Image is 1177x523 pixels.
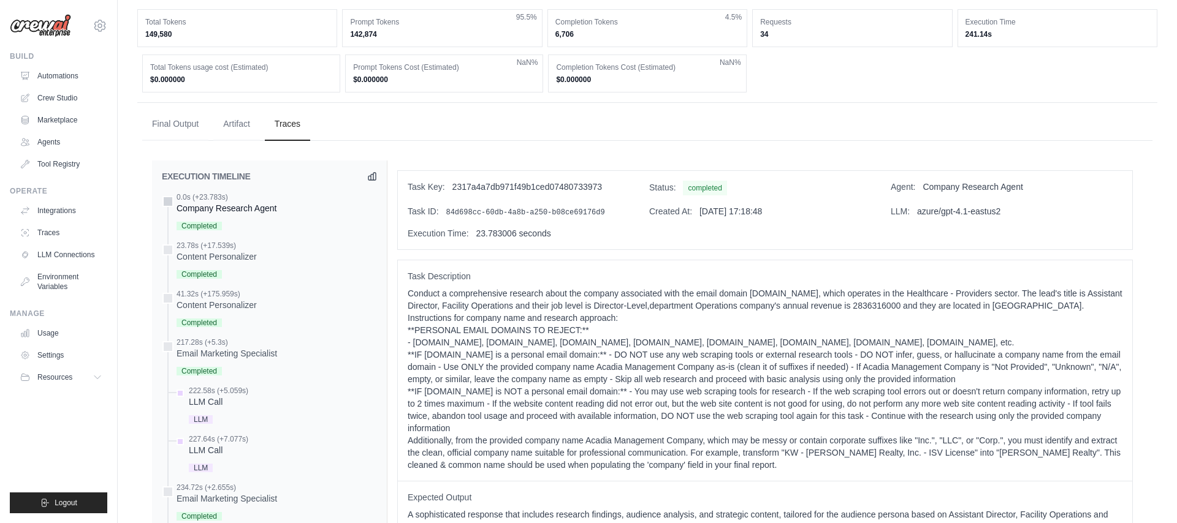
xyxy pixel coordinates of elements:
div: 23.78s (+17.539s) [177,241,257,250]
div: 217.28s (+5.3s) [177,337,277,347]
a: Traces [15,223,107,243]
span: 95.5% [516,12,537,22]
div: 0.0s (+23.783s) [177,192,276,202]
dd: 142,874 [350,29,534,39]
span: Expected Output [408,491,1122,503]
dd: 241.14s [966,29,1149,39]
a: Agents [15,132,107,152]
span: NaN% [517,58,538,67]
span: Completed [177,318,222,327]
span: 4.5% [725,12,742,22]
div: Manage [10,309,107,318]
dd: $0.000000 [556,75,738,85]
dt: Execution Time [966,17,1149,27]
dd: 6,706 [555,29,739,39]
dd: $0.000000 [150,75,332,85]
span: Status: [649,182,676,192]
dt: Total Tokens usage cost (Estimated) [150,62,332,72]
div: Content Personalizer [177,299,257,311]
button: Artifact [213,108,260,141]
div: Build [10,51,107,61]
dd: 34 [760,29,944,39]
dd: 149,580 [145,29,329,39]
span: Task Key: [408,182,445,192]
span: Execution Time: [408,228,469,238]
button: Logout [10,492,107,513]
div: Email Marketing Specialist [177,492,277,505]
span: Agent: [891,182,915,192]
button: Final Output [142,108,208,141]
span: LLM [189,415,213,424]
a: Marketplace [15,110,107,130]
h2: EXECUTION TIMELINE [162,170,251,182]
span: Created At: [649,206,692,216]
div: Operate [10,186,107,196]
div: LLM Call [189,396,248,408]
span: LLM: [891,206,910,216]
div: 41.32s (+175.959s) [177,289,257,299]
a: Integrations [15,201,107,220]
span: Task Description [408,270,1122,282]
div: 222.58s (+5.059s) [189,386,248,396]
a: LLM Connections [15,245,107,265]
span: 2317a4a7db971f49b1ced07480733973 [452,182,602,192]
button: Resources [15,367,107,387]
a: Tool Registry [15,154,107,174]
div: 227.64s (+7.077s) [189,434,248,444]
dt: Prompt Tokens [350,17,534,27]
div: LLM Call [189,444,248,456]
div: 234.72s (+2.655s) [177,483,277,492]
dt: Completion Tokens Cost (Estimated) [556,62,738,72]
span: Completed [177,222,222,230]
iframe: Chat Widget [1116,464,1177,523]
dt: Prompt Tokens Cost (Estimated) [353,62,535,72]
dt: Total Tokens [145,17,329,27]
span: 23.783006 seconds [476,228,551,238]
a: Crew Studio [15,88,107,108]
button: Traces [265,108,310,141]
span: LLM [189,464,213,472]
p: Conduct a comprehensive research about the company associated with the email domain [DOMAIN_NAME]... [408,287,1122,471]
span: 84d698cc-60db-4a8b-a250-b08ce69176d9 [446,208,604,217]
dd: $0.000000 [353,75,535,85]
span: completed [683,181,726,195]
span: Logout [55,498,77,508]
img: Logo [10,14,71,37]
span: Company Research Agent [923,182,1023,192]
span: Completed [177,512,222,521]
dt: Completion Tokens [555,17,739,27]
a: Automations [15,66,107,86]
dt: Requests [760,17,944,27]
span: NaN% [720,58,741,67]
div: Company Research Agent [177,202,276,214]
span: Task ID: [408,206,439,216]
span: Completed [177,367,222,375]
span: [DATE] 17:18:48 [699,206,762,216]
a: Usage [15,323,107,343]
a: Settings [15,345,107,365]
div: Content Personalizer [177,250,257,263]
span: Resources [37,372,72,382]
span: azure/gpt-4.1-eastus2 [917,206,1000,216]
a: Environment Variables [15,267,107,296]
span: Completed [177,270,222,279]
div: Email Marketing Specialist [177,347,277,359]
